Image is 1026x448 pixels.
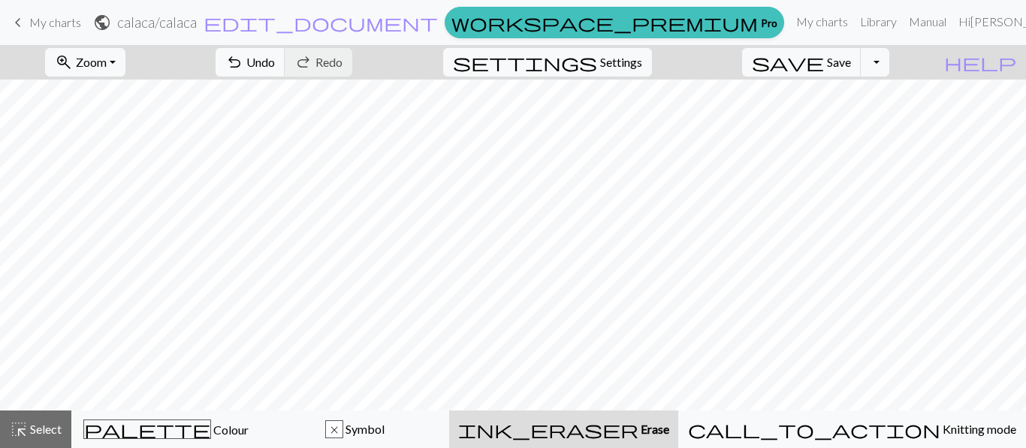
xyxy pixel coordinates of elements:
[216,48,285,77] button: Undo
[117,14,197,31] h2: calaca / calaca
[9,10,81,35] a: My charts
[678,410,1026,448] button: Knitting mode
[9,12,27,33] span: keyboard_arrow_left
[453,53,597,71] i: Settings
[449,410,678,448] button: Erase
[29,15,81,29] span: My charts
[742,48,862,77] button: Save
[453,52,597,73] span: settings
[55,52,73,73] span: zoom_in
[326,421,343,439] div: x
[903,7,952,37] a: Manual
[827,55,851,69] span: Save
[261,410,450,448] button: x Symbol
[93,12,111,33] span: public
[343,422,385,436] span: Symbol
[600,53,642,71] span: Settings
[944,52,1016,73] span: help
[443,48,652,77] button: SettingsSettings
[458,419,638,440] span: ink_eraser
[45,48,125,77] button: Zoom
[71,410,261,448] button: Colour
[10,419,28,440] span: highlight_alt
[246,55,275,69] span: Undo
[76,55,107,69] span: Zoom
[211,422,249,437] span: Colour
[940,422,1016,436] span: Knitting mode
[445,7,784,38] a: Pro
[204,12,438,33] span: edit_document
[790,7,854,37] a: My charts
[854,7,903,37] a: Library
[688,419,940,440] span: call_to_action
[225,52,243,73] span: undo
[451,12,758,33] span: workspace_premium
[752,52,824,73] span: save
[84,419,210,440] span: palette
[638,422,669,436] span: Erase
[28,422,62,436] span: Select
